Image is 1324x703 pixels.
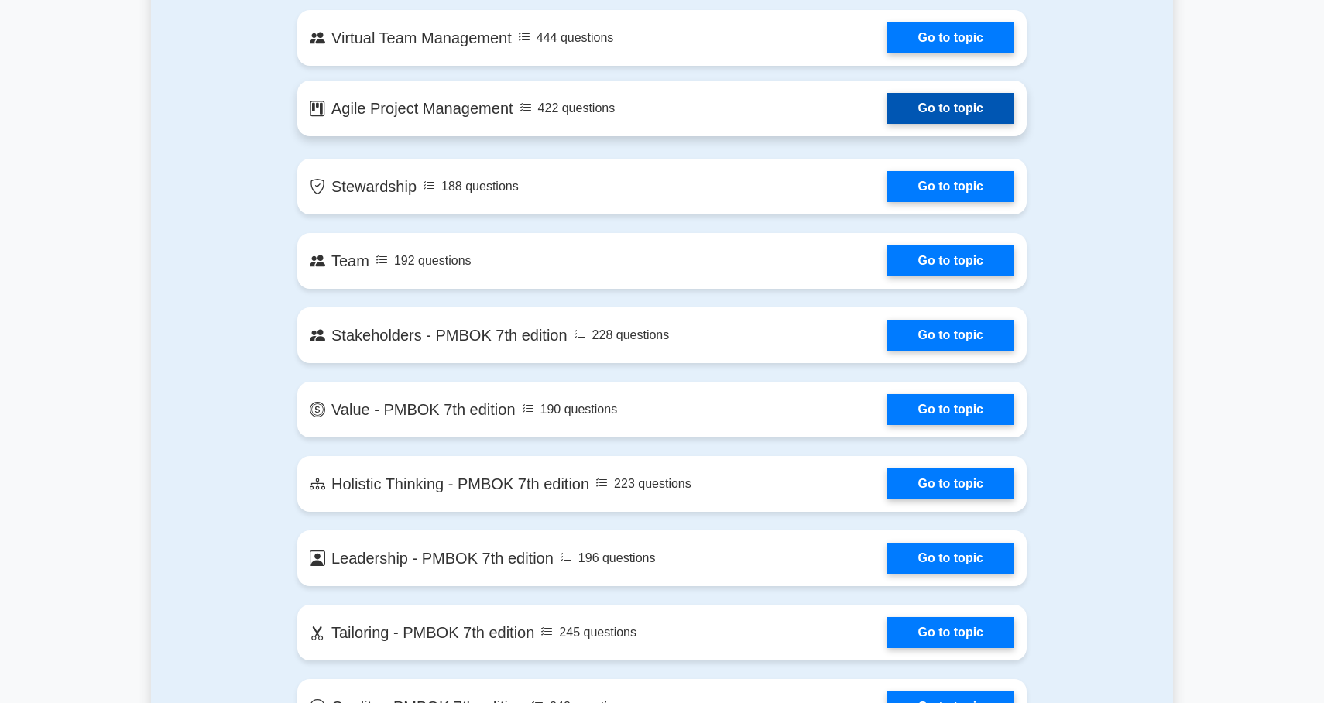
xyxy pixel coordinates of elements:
[887,93,1014,124] a: Go to topic
[887,320,1014,351] a: Go to topic
[887,245,1014,276] a: Go to topic
[887,468,1014,499] a: Go to topic
[887,617,1014,648] a: Go to topic
[887,22,1014,53] a: Go to topic
[887,543,1014,574] a: Go to topic
[887,394,1014,425] a: Go to topic
[887,171,1014,202] a: Go to topic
